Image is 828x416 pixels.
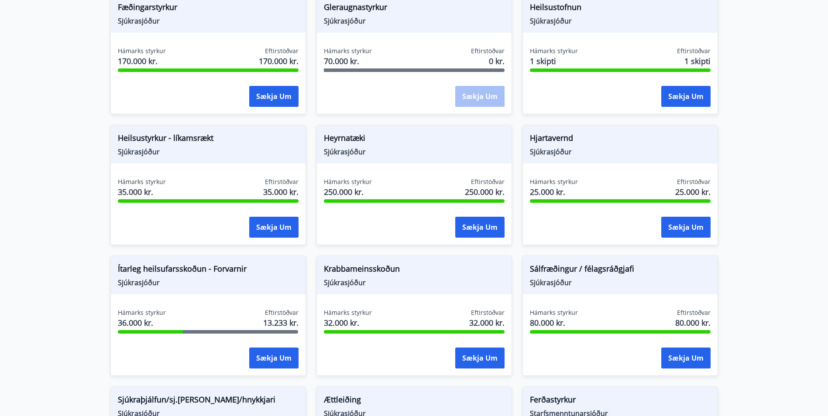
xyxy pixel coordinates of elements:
span: Eftirstöðvar [265,177,299,186]
span: Hámarks styrkur [118,47,166,55]
span: 36.000 kr. [118,317,166,328]
span: 35.000 kr. [118,186,166,198]
span: 250.000 kr. [465,186,505,198]
span: 25.000 kr. [530,186,578,198]
button: Sækja um [455,217,505,238]
span: Heilsustofnun [530,1,711,16]
span: Sjúkrasjóður [118,278,299,287]
span: Hámarks styrkur [118,177,166,186]
span: Hámarks styrkur [324,177,372,186]
span: 0 kr. [489,55,505,67]
button: Sækja um [661,348,711,368]
span: 80.000 kr. [530,317,578,328]
span: Heilsustyrkur - líkamsrækt [118,132,299,147]
span: Eftirstöðvar [677,47,711,55]
span: Krabbameinsskoðun [324,263,505,278]
span: Hjartavernd [530,132,711,147]
span: Hámarks styrkur [324,47,372,55]
span: Ítarleg heilsufarsskoðun - Forvarnir [118,263,299,278]
span: Sjúkrasjóður [530,147,711,157]
span: Hámarks styrkur [530,177,578,186]
span: Sjúkraþjálfun/sj.[PERSON_NAME]/hnykkjari [118,394,299,409]
span: Sjúkrasjóður [324,147,505,157]
span: Eftirstöðvar [471,308,505,317]
button: Sækja um [249,348,299,368]
span: Gleraugnastyrkur [324,1,505,16]
span: Sjúkrasjóður [530,278,711,287]
span: 1 skipti [684,55,711,67]
button: Sækja um [661,217,711,238]
span: Eftirstöðvar [677,308,711,317]
span: Eftirstöðvar [677,177,711,186]
span: Heyrnatæki [324,132,505,147]
button: Sækja um [249,217,299,238]
span: 35.000 kr. [263,186,299,198]
span: Sjúkrasjóður [118,16,299,26]
span: Ættleiðing [324,394,505,409]
span: Sjúkrasjóður [324,278,505,287]
span: 170.000 kr. [118,55,166,67]
span: Sjúkrasjóður [324,16,505,26]
span: 25.000 kr. [675,186,711,198]
span: Sálfræðingur / félagsráðgjafi [530,263,711,278]
span: Hámarks styrkur [530,308,578,317]
span: Ferðastyrkur [530,394,711,409]
span: Sjúkrasjóður [530,16,711,26]
span: 32.000 kr. [324,317,372,328]
span: Sjúkrasjóður [118,147,299,157]
button: Sækja um [455,348,505,368]
span: 250.000 kr. [324,186,372,198]
span: 170.000 kr. [259,55,299,67]
span: 70.000 kr. [324,55,372,67]
span: Hámarks styrkur [324,308,372,317]
span: 1 skipti [530,55,578,67]
span: Fæðingarstyrkur [118,1,299,16]
span: Eftirstöðvar [265,47,299,55]
span: Hámarks styrkur [530,47,578,55]
span: Eftirstöðvar [471,47,505,55]
span: 13.233 kr. [263,317,299,328]
span: 80.000 kr. [675,317,711,328]
span: Eftirstöðvar [265,308,299,317]
span: 32.000 kr. [469,317,505,328]
button: Sækja um [249,86,299,107]
button: Sækja um [661,86,711,107]
span: Hámarks styrkur [118,308,166,317]
span: Eftirstöðvar [471,177,505,186]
